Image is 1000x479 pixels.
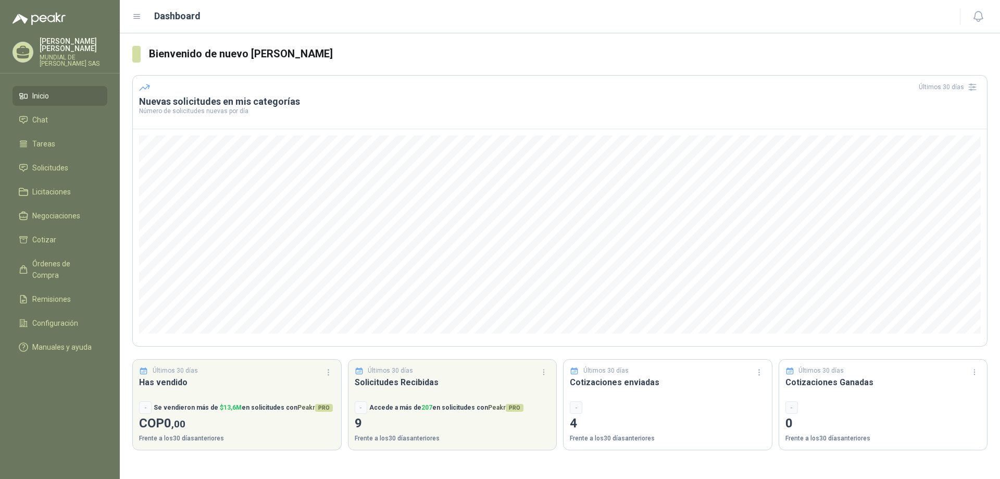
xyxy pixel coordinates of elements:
p: Últimos 30 días [798,366,844,376]
div: - [139,401,152,414]
img: Logo peakr [12,13,66,25]
span: Peakr [488,404,523,411]
span: Configuración [32,317,78,329]
span: ,00 [171,418,185,430]
a: Configuración [12,313,107,333]
p: Frente a los 30 días anteriores [785,434,981,444]
span: Órdenes de Compra [32,258,97,281]
p: COP [139,414,335,434]
h3: Nuevas solicitudes en mis categorías [139,95,981,108]
span: Tareas [32,138,55,150]
p: Últimos 30 días [583,366,629,376]
div: - [785,401,798,414]
span: Chat [32,114,48,126]
a: Licitaciones [12,182,107,202]
h1: Dashboard [154,9,201,23]
h3: Cotizaciones Ganadas [785,376,981,389]
p: Frente a los 30 días anteriores [570,434,766,444]
span: Licitaciones [32,186,71,198]
span: Peakr [297,404,333,411]
a: Cotizar [12,230,107,250]
p: Frente a los 30 días anteriores [139,434,335,444]
a: Órdenes de Compra [12,254,107,285]
div: - [355,401,367,414]
p: 9 [355,414,551,434]
span: Solicitudes [32,162,68,174]
a: Negociaciones [12,206,107,226]
p: Se vendieron más de en solicitudes con [154,403,333,413]
div: Últimos 30 días [919,79,981,95]
p: Últimos 30 días [368,366,413,376]
span: 207 [421,404,432,411]
a: Chat [12,110,107,130]
p: Últimos 30 días [153,366,198,376]
a: Inicio [12,86,107,106]
a: Tareas [12,134,107,154]
span: Cotizar [32,234,56,245]
p: Frente a los 30 días anteriores [355,434,551,444]
h3: Has vendido [139,376,335,389]
p: Número de solicitudes nuevas por día [139,108,981,114]
p: Accede a más de en solicitudes con [369,403,523,413]
a: Remisiones [12,289,107,309]
p: [PERSON_NAME] [PERSON_NAME] [40,38,107,52]
h3: Bienvenido de nuevo [PERSON_NAME] [149,46,988,62]
span: Negociaciones [32,210,80,222]
a: Solicitudes [12,158,107,178]
div: - [570,401,582,414]
a: Manuales y ayuda [12,337,107,357]
span: Remisiones [32,293,71,305]
h3: Solicitudes Recibidas [355,376,551,389]
p: 0 [785,414,981,434]
span: 0 [164,416,185,431]
p: MUNDIAL DE [PERSON_NAME] SAS [40,54,107,67]
span: Manuales y ayuda [32,341,92,353]
h3: Cotizaciones enviadas [570,376,766,389]
span: Inicio [32,90,49,102]
span: PRO [506,404,523,412]
span: $ 13,6M [220,404,242,411]
span: PRO [315,404,333,412]
p: 4 [570,414,766,434]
